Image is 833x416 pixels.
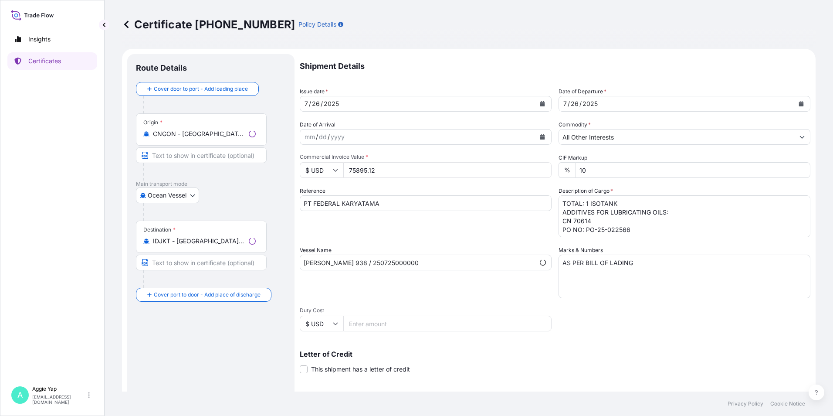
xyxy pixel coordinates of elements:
[576,162,810,178] input: Enter percentage between 0 and 24%
[343,162,552,178] input: Enter amount
[143,226,176,233] div: Destination
[136,255,267,270] input: Text to appear on certificate
[298,20,336,29] p: Policy Details
[300,351,810,358] p: Letter of Credit
[300,153,552,160] span: Commercial Invoice Value
[300,87,328,96] span: Issue date
[321,99,323,109] div: /
[535,97,549,111] button: Calendar
[318,132,328,142] div: day,
[32,394,86,405] p: [EMAIL_ADDRESS][DOMAIN_NAME]
[728,400,763,407] a: Privacy Policy
[582,99,599,109] div: year,
[304,132,316,142] div: month,
[249,130,256,137] div: Loading
[136,188,199,203] button: Select transport
[579,99,582,109] div: /
[148,191,186,200] span: Ocean Vessel
[17,391,23,399] span: A
[559,246,603,255] label: Marks & Numbers
[300,195,552,211] input: Enter booking reference
[568,99,570,109] div: /
[154,290,261,299] span: Cover port to door - Add place of discharge
[535,254,551,271] button: Show suggestions
[122,17,295,31] p: Certificate [PHONE_NUMBER]
[28,35,51,44] p: Insights
[770,400,805,407] a: Cookie Notice
[136,63,187,73] p: Route Details
[311,365,410,374] span: This shipment has a letter of credit
[562,99,568,109] div: month,
[323,99,340,109] div: year,
[153,130,245,138] input: Origin
[136,288,271,302] button: Cover port to door - Add place of discharge
[7,31,97,48] a: Insights
[330,132,345,142] div: year,
[559,153,587,162] label: CIF Markup
[570,99,579,109] div: day,
[136,82,259,96] button: Cover door to port - Add loading place
[7,52,97,70] a: Certificates
[300,307,552,314] span: Duty Cost
[328,132,330,142] div: /
[794,97,808,111] button: Calendar
[300,54,810,78] p: Shipment Details
[559,187,613,195] label: Description of Cargo
[249,238,256,245] div: Loading
[300,246,332,255] label: Vessel Name
[32,385,86,392] p: Aggie Yap
[304,99,309,109] div: month,
[559,129,794,145] input: Type to search commodity
[535,130,549,144] button: Calendar
[559,195,810,237] textarea: TOTAL: 1 ISOTANK ADDITIVES FOR LUBRICATING OILS: CN 70614 PO NO: PO-25-022566
[28,57,61,65] p: Certificates
[136,147,267,163] input: Text to appear on certificate
[309,99,311,109] div: /
[343,316,552,331] input: Enter amount
[559,87,606,96] span: Date of Departure
[311,99,321,109] div: day,
[559,255,810,298] textarea: AS PER BILL OF LADING
[559,120,591,129] label: Commodity
[136,181,286,188] p: Main transport mode
[300,255,535,270] input: Type to search vessel name or IMO
[559,162,576,178] div: %
[316,132,318,142] div: /
[794,129,810,145] button: Show suggestions
[153,237,245,246] input: Destination
[300,120,335,129] span: Date of Arrival
[143,119,163,126] div: Origin
[300,187,325,195] label: Reference
[154,85,248,93] span: Cover door to port - Add loading place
